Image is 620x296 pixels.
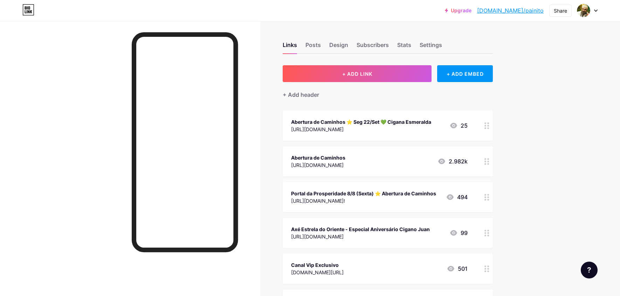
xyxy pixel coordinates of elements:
[342,71,372,77] span: + ADD LINK
[305,41,321,53] div: Posts
[449,229,468,237] div: 99
[283,90,319,99] div: + Add header
[477,6,544,15] a: [DOMAIN_NAME]/painito
[291,269,344,276] div: [DOMAIN_NAME][URL]
[291,261,344,269] div: Canal Vip Exclusivo
[397,41,411,53] div: Stats
[329,41,348,53] div: Design
[291,161,345,169] div: [URL][DOMAIN_NAME]
[449,121,468,130] div: 25
[445,8,471,13] a: Upgrade
[291,126,431,133] div: [URL][DOMAIN_NAME]
[291,197,436,204] div: [URL][DOMAIN_NAME]!
[554,7,567,14] div: Share
[446,193,468,201] div: 494
[357,41,389,53] div: Subscribers
[437,65,493,82] div: + ADD EMBED
[283,41,297,53] div: Links
[420,41,442,53] div: Settings
[291,154,345,161] div: Abertura de Caminhos
[291,190,436,197] div: Portal da Prosperidade 8/8 (Sexta) ⭐️ Abertura de Caminhos
[283,65,432,82] button: + ADD LINK
[291,118,431,126] div: Abertura de Caminhos ⭐️ Seg 22/Set 💚 Cigana Esmeralda
[291,233,430,240] div: [URL][DOMAIN_NAME]
[291,226,430,233] div: Axé Estrela do Oriente - Especial Aniversário Cigano Juan
[438,157,468,166] div: 2.982k
[577,4,590,17] img: painito
[447,264,468,273] div: 501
